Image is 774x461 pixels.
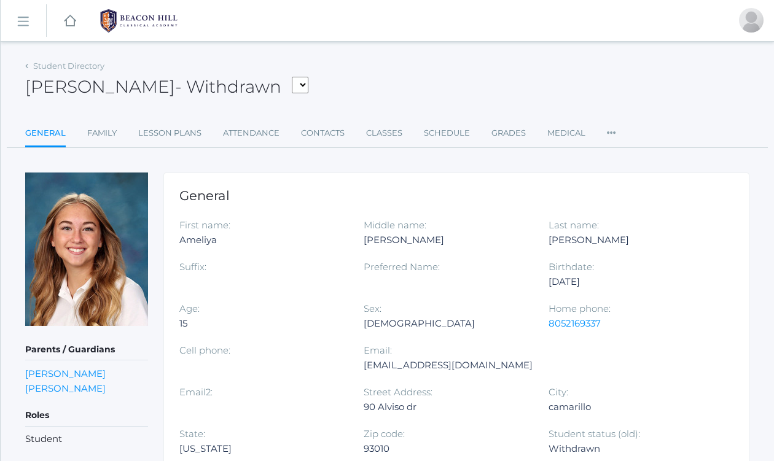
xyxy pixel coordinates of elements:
[179,219,230,231] label: First name:
[25,405,148,426] h5: Roles
[364,386,432,398] label: Street Address:
[87,121,117,145] a: Family
[33,61,104,71] a: Student Directory
[364,441,530,456] div: 93010
[364,428,405,440] label: Zip code:
[179,386,213,398] label: Email2:
[424,121,470,145] a: Schedule
[179,188,733,203] h1: General
[179,344,230,356] label: Cell phone:
[25,368,106,379] a: [PERSON_NAME]
[549,219,599,231] label: Last name:
[364,233,530,247] div: [PERSON_NAME]
[549,400,714,414] div: camarillo
[301,121,345,145] a: Contacts
[364,400,530,414] div: 90 Alviso dr
[364,303,381,314] label: Sex:
[549,274,714,289] div: [DATE]
[364,261,440,273] label: Preferred Name:
[25,77,308,96] h2: [PERSON_NAME]
[549,428,640,440] label: Student status (old):
[179,261,206,273] label: Suffix:
[179,303,200,314] label: Age:
[364,358,533,373] div: [EMAIL_ADDRESS][DOMAIN_NAME]
[364,316,530,331] div: [DEMOGRAPHIC_DATA]
[25,432,148,446] li: Student
[25,172,148,326] img: Ameliya Lehr
[549,441,714,456] div: Withdrawn
[364,219,426,231] label: Middle name:
[549,233,714,247] div: [PERSON_NAME]
[179,316,345,331] div: 15
[549,261,594,273] label: Birthdate:
[175,76,281,97] span: - Withdrawn
[179,428,205,440] label: State:
[179,233,345,247] div: Ameliya
[549,303,611,314] label: Home phone:
[25,382,106,394] a: [PERSON_NAME]
[138,121,201,145] a: Lesson Plans
[364,344,392,356] label: Email:
[25,121,66,147] a: General
[223,121,279,145] a: Attendance
[547,121,585,145] a: Medical
[179,441,345,456] div: [US_STATE]
[549,386,568,398] label: City:
[491,121,526,145] a: Grades
[25,339,148,360] h5: Parents / Guardians
[739,8,764,33] div: Heather Bernardi
[366,121,402,145] a: Classes
[549,317,601,329] a: 8052169337
[93,6,185,36] img: BHCALogos-05-308ed15e86a5a0abce9b8dd61676a3503ac9727e845dece92d48e8588c001991.png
